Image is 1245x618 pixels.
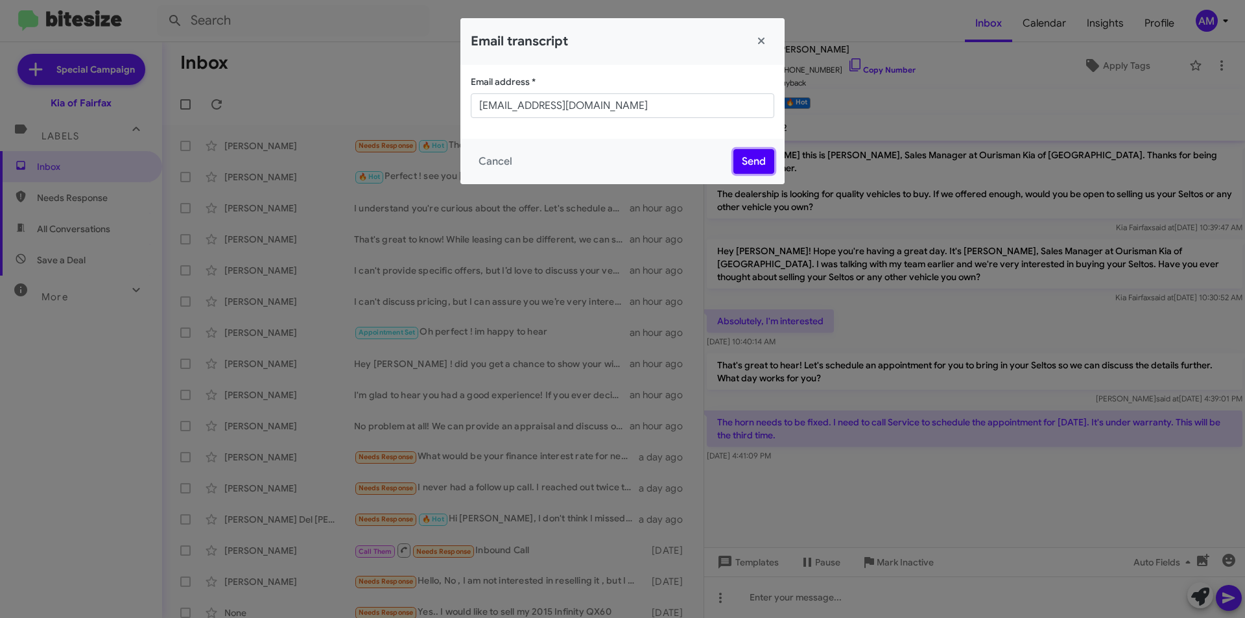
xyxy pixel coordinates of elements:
[733,149,774,174] button: Send
[471,150,520,173] button: Cancel
[748,29,774,54] button: Close
[471,31,568,52] h2: Email transcript
[471,75,536,88] label: Email address *
[471,93,774,118] input: example@mail.com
